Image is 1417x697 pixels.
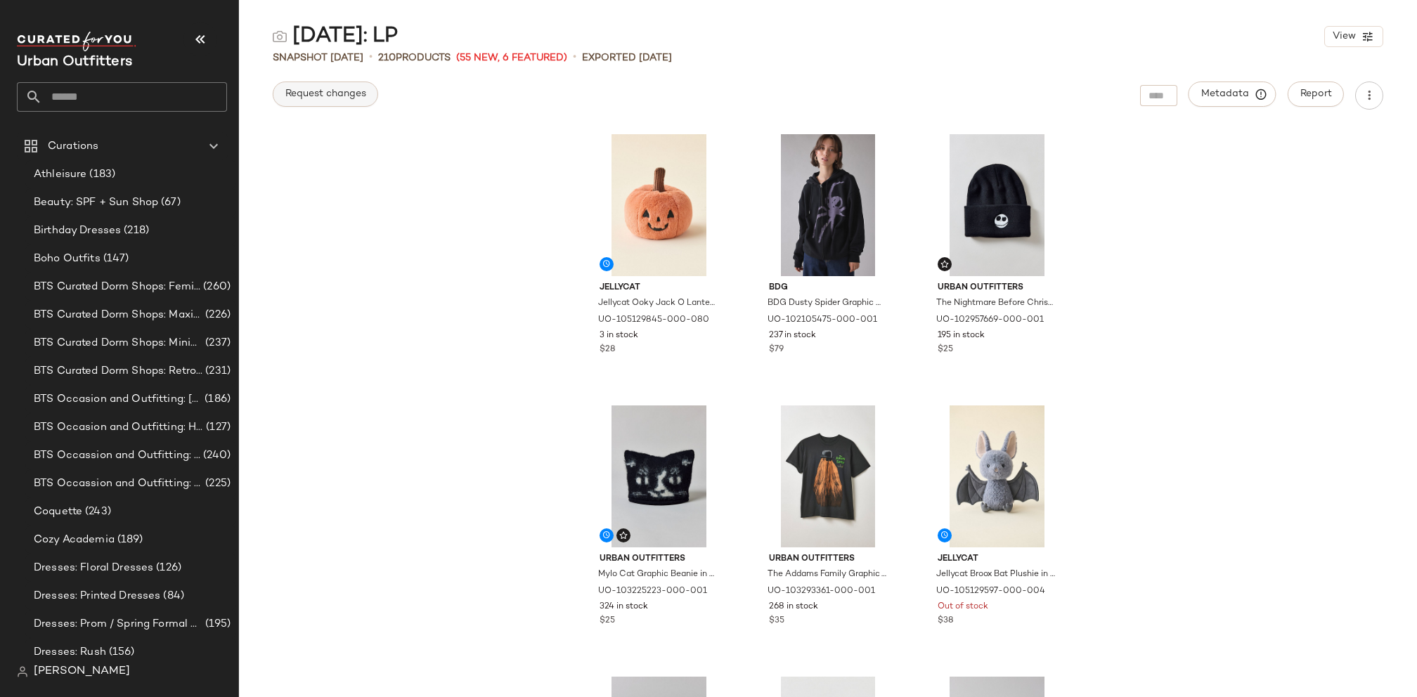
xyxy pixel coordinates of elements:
span: Urban Outfitters [769,553,888,566]
span: (183) [86,167,115,183]
span: BTS Curated Dorm Shops: Maximalist [34,307,202,323]
span: 3 in stock [600,330,638,342]
span: Dresses: Floral Dresses [34,560,153,576]
span: UO-105129845-000-080 [598,314,709,327]
span: $25 [600,615,615,627]
span: (55 New, 6 Featured) [456,51,567,65]
img: 102957669_001_b [926,134,1068,276]
span: 210 [378,53,396,63]
span: The Nightmare Before Christmas [PERSON_NAME] in Black, Men's at Urban Outfitters [936,297,1055,310]
span: 195 in stock [938,330,985,342]
span: Birthday Dresses [34,223,121,239]
span: (195) [202,616,231,632]
button: Metadata [1189,82,1276,107]
span: Curations [48,138,98,155]
span: (67) [158,195,181,211]
img: 103293361_001_b [758,405,899,547]
span: BTS Occasion and Outfitting: [PERSON_NAME] to Party [34,391,202,408]
img: 105129845_080_b [588,134,730,276]
span: $28 [600,344,615,356]
span: (226) [202,307,231,323]
span: Urban Outfitters [600,553,718,566]
span: 237 in stock [769,330,816,342]
span: View [1332,31,1356,42]
span: (260) [200,279,231,295]
div: Products [378,51,451,65]
span: (186) [202,391,231,408]
span: Beauty: SPF + Sun Shop [34,195,158,211]
span: BDG [769,282,888,294]
span: $79 [769,344,784,356]
span: (189) [115,532,143,548]
span: (240) [200,448,231,464]
span: BTS Curated Dorm Shops: Feminine [34,279,200,295]
span: Request changes [285,89,366,100]
span: Jellycat [938,553,1056,566]
span: (147) [101,251,129,267]
span: (218) [121,223,149,239]
span: BTS Occasion and Outfitting: Homecoming Dresses [34,419,203,436]
span: BTS Curated Dorm Shops: Minimalist [34,335,202,351]
span: • [369,49,373,66]
p: Exported [DATE] [582,51,672,65]
span: (237) [202,335,231,351]
span: Snapshot [DATE] [273,51,363,65]
img: svg%3e [940,260,949,268]
img: 102105475_001_b [758,134,899,276]
span: UO-103293361-000-001 [768,585,875,598]
span: UO-102105475-000-001 [768,314,877,327]
span: $25 [938,344,953,356]
span: • [573,49,576,66]
span: Athleisure [34,167,86,183]
span: 268 in stock [769,601,818,613]
img: svg%3e [17,666,28,677]
span: (126) [153,560,181,576]
span: BTS Occassion and Outfitting: Campus Lounge [34,448,200,464]
span: Jellycat Broox Bat Plushie in Grey at Urban Outfitters [936,568,1055,581]
span: UO-102957669-000-001 [936,314,1044,327]
span: Metadata [1201,88,1264,100]
span: Cozy Academia [34,532,115,548]
img: 105129597_004_b [926,405,1068,547]
span: Dresses: Rush [34,644,106,660]
span: (127) [203,419,231,436]
span: (225) [202,476,231,492]
span: Jellycat [600,282,718,294]
span: 324 in stock [600,601,648,613]
span: BDG Dusty Spider Graphic Oversized Zip-Up Hoodie Sweatshirt in Black, Women's at Urban Outfitters [768,297,886,310]
span: BTS Curated Dorm Shops: Retro+ Boho [34,363,202,379]
span: (84) [160,588,184,604]
img: cfy_white_logo.C9jOOHJF.svg [17,32,136,51]
span: (231) [202,363,231,379]
span: UO-105129597-000-004 [936,585,1045,598]
span: $38 [938,615,953,627]
span: The Addams Family Graphic Tee in Black, Men's at Urban Outfitters [768,568,886,581]
span: Dresses: Prom / Spring Formal Outfitting [34,616,202,632]
img: 103225223_001_b [588,405,730,547]
span: (243) [82,504,111,520]
span: Urban Outfitters [938,282,1056,294]
img: svg%3e [273,30,287,44]
span: BTS Occassion and Outfitting: First Day Fits [34,476,202,492]
button: View [1324,26,1383,47]
span: UO-103225223-000-001 [598,585,707,598]
span: (156) [106,644,135,660]
div: [DATE]: LP [273,22,398,51]
button: Request changes [273,82,378,107]
span: $35 [769,615,784,627]
span: Out of stock [938,601,988,613]
span: Mylo Cat Graphic Beanie in Black, Women's at Urban Outfitters [598,568,717,581]
span: Current Company Name [17,55,132,70]
span: Report [1300,89,1332,100]
span: Boho Outfits [34,251,101,267]
span: Dresses: Printed Dresses [34,588,160,604]
span: Coquette [34,504,82,520]
span: [PERSON_NAME] [34,663,130,680]
span: Jellycat Ooky Jack O Lantern Plushie in Orange at Urban Outfitters [598,297,717,310]
img: svg%3e [619,531,628,540]
button: Report [1288,82,1344,107]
